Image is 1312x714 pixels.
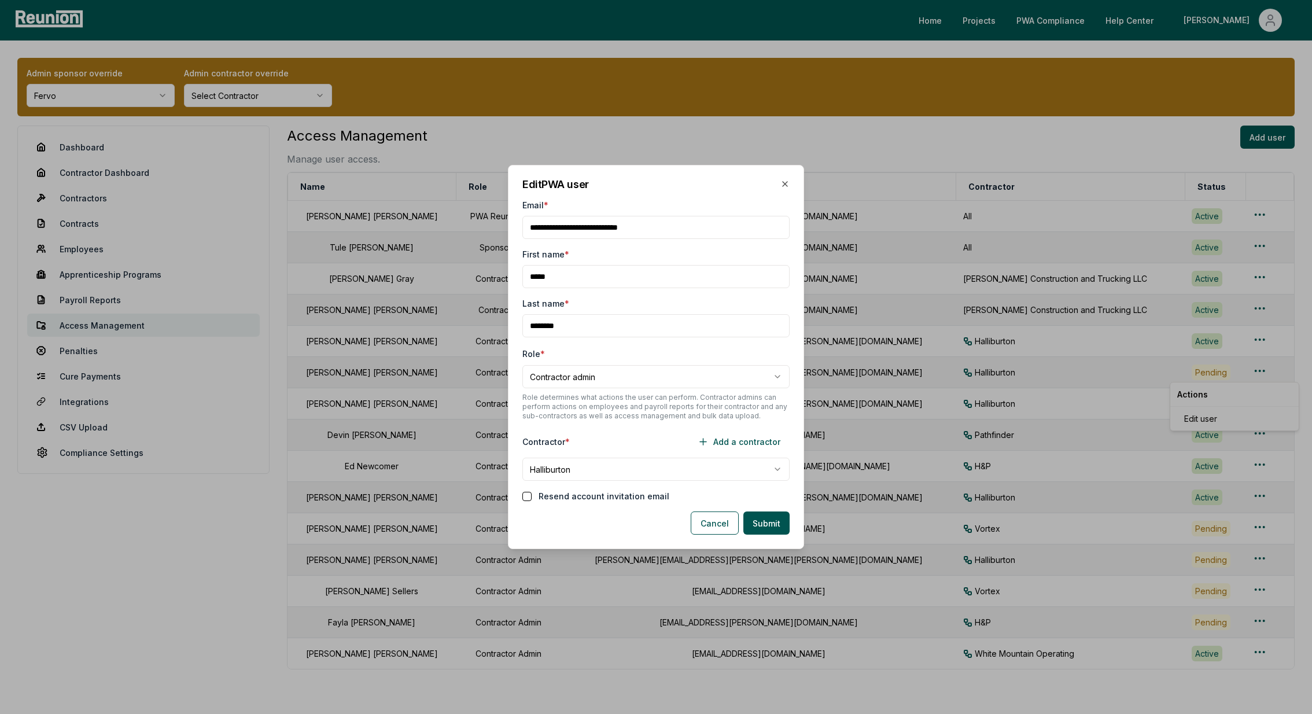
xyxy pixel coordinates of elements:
[522,393,790,421] p: Role determines what actions the user can perform. Contractor admins can perform actions on emplo...
[522,199,548,211] label: Email
[522,436,570,448] label: Contractor
[691,511,739,535] button: Cancel
[522,349,545,359] label: Role
[522,297,569,310] label: Last name
[522,248,569,260] label: First name
[743,511,790,535] button: Submit
[539,491,669,501] label: Resend account invitation email
[688,430,790,453] button: Add a contractor
[522,179,589,190] h2: Edit PWA user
